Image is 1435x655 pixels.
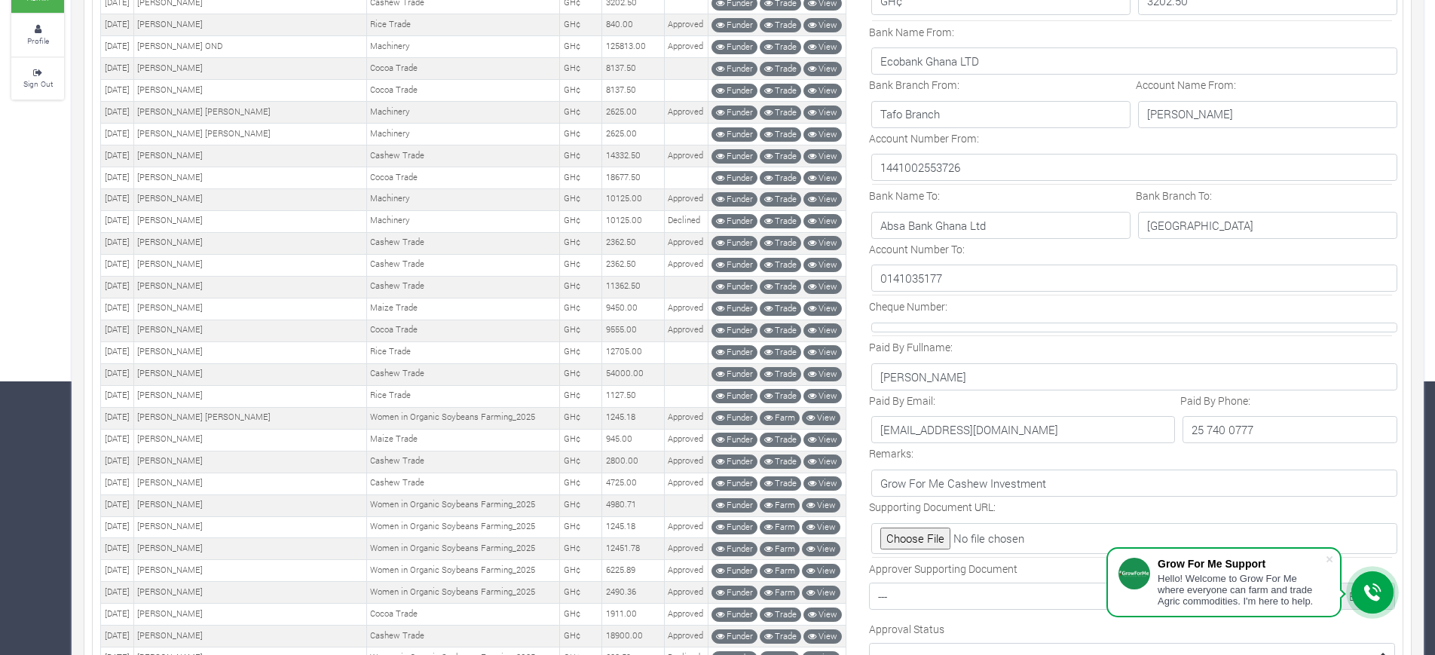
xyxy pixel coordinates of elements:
[664,14,708,36] td: Approved
[803,84,842,98] a: View
[133,429,366,451] td: [PERSON_NAME]
[760,367,801,381] a: Trade
[101,363,134,385] td: [DATE]
[664,560,708,582] td: Approved
[803,323,842,338] a: View
[560,516,602,538] td: GH¢
[101,320,134,341] td: [DATE]
[101,14,134,36] td: [DATE]
[101,58,134,80] td: [DATE]
[869,561,1017,577] label: Approver Supporting Document
[760,455,801,469] a: Trade
[560,210,602,232] td: GH¢
[602,102,664,124] td: 2625.00
[560,14,602,36] td: GH¢
[602,254,664,276] td: 2362.50
[711,542,757,556] a: Funder
[803,389,842,403] a: View
[871,363,1397,390] p: [PERSON_NAME]
[366,407,559,429] td: Women in Organic Soybeans Farming_2025
[711,564,757,578] a: Funder
[664,320,708,341] td: Approved
[664,582,708,604] td: Approved
[27,35,49,46] small: Profile
[803,149,842,164] a: View
[560,167,602,189] td: GH¢
[366,102,559,124] td: Machinery
[133,145,366,167] td: [PERSON_NAME]
[760,301,801,316] a: Trade
[664,232,708,254] td: Approved
[602,385,664,407] td: 1127.50
[803,476,842,491] a: View
[1183,416,1397,443] p: 25 740 0777
[366,320,559,341] td: Cocoa Trade
[803,192,842,207] a: View
[664,473,708,494] td: Approved
[760,520,800,534] a: Farm
[602,80,664,102] td: 8137.50
[366,473,559,494] td: Cashew Trade
[664,210,708,232] td: Declined
[366,494,559,516] td: Women in Organic Soybeans Farming_2025
[760,564,800,578] a: Farm
[560,341,602,363] td: GH¢
[366,254,559,276] td: Cashew Trade
[602,429,664,451] td: 945.00
[602,582,664,604] td: 2490.36
[366,167,559,189] td: Cocoa Trade
[664,298,708,320] td: Approved
[760,280,801,294] a: Trade
[101,276,134,298] td: [DATE]
[1180,393,1250,409] label: Paid By Phone:
[366,582,559,604] td: Women in Organic Soybeans Farming_2025
[602,626,664,647] td: 18900.00
[760,258,801,272] a: Trade
[366,298,559,320] td: Maize Trade
[711,214,757,228] a: Funder
[101,626,134,647] td: [DATE]
[560,626,602,647] td: GH¢
[803,62,842,76] a: View
[133,385,366,407] td: [PERSON_NAME]
[133,604,366,626] td: [PERSON_NAME]
[101,80,134,102] td: [DATE]
[602,210,664,232] td: 10125.00
[602,167,664,189] td: 18677.50
[711,608,757,622] a: Funder
[664,516,708,538] td: Approved
[602,36,664,58] td: 125813.00
[366,58,559,80] td: Cocoa Trade
[760,389,801,403] a: Trade
[602,232,664,254] td: 2362.50
[711,629,757,644] a: Funder
[760,236,801,250] a: Trade
[711,127,757,142] a: Funder
[133,560,366,582] td: [PERSON_NAME]
[869,130,979,146] label: Account Number From:
[11,58,64,99] a: Sign Out
[133,80,366,102] td: [PERSON_NAME]
[803,171,842,185] a: View
[664,604,708,626] td: Approved
[560,102,602,124] td: GH¢
[711,411,757,425] a: Funder
[869,445,913,461] label: Remarks:
[101,36,134,58] td: [DATE]
[803,258,842,272] a: View
[366,516,559,538] td: Women in Organic Soybeans Farming_2025
[560,298,602,320] td: GH¢
[664,188,708,210] td: Approved
[133,363,366,385] td: [PERSON_NAME]
[711,149,757,164] a: Funder
[869,339,953,355] label: Paid By Fullname:
[133,167,366,189] td: [PERSON_NAME]
[101,298,134,320] td: [DATE]
[366,385,559,407] td: Rice Trade
[760,214,801,228] a: Trade
[803,367,842,381] a: View
[366,604,559,626] td: Cocoa Trade
[602,145,664,167] td: 14332.50
[803,280,842,294] a: View
[133,188,366,210] td: [PERSON_NAME]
